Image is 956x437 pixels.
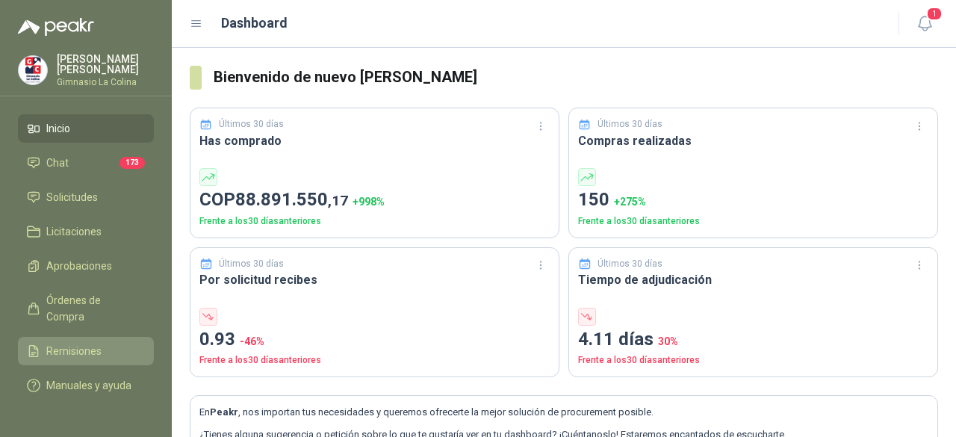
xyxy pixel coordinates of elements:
a: Solicitudes [18,183,154,211]
p: Frente a los 30 días anteriores [578,353,928,368]
h3: Has comprado [199,131,550,150]
p: [PERSON_NAME] [PERSON_NAME] [57,54,154,75]
span: + 998 % [353,196,385,208]
span: Manuales y ayuda [46,377,131,394]
p: En , nos importan tus necesidades y queremos ofrecerte la mejor solución de procurement posible. [199,405,928,420]
p: Últimos 30 días [597,257,662,271]
p: 150 [578,186,928,214]
span: Remisiones [46,343,102,359]
span: + 275 % [614,196,646,208]
span: ,17 [328,192,348,209]
h1: Dashboard [221,13,288,34]
p: Frente a los 30 días anteriores [199,214,550,229]
span: Chat [46,155,69,171]
a: Manuales y ayuda [18,371,154,400]
a: Chat173 [18,149,154,177]
a: Inicio [18,114,154,143]
p: Últimos 30 días [219,257,284,271]
span: Inicio [46,120,70,137]
h3: Bienvenido de nuevo [PERSON_NAME] [214,66,939,89]
h3: Tiempo de adjudicación [578,270,928,289]
p: 0.93 [199,326,550,354]
span: 30 % [658,335,678,347]
h3: Por solicitud recibes [199,270,550,289]
span: 1 [926,7,943,21]
span: Aprobaciones [46,258,112,274]
a: Aprobaciones [18,252,154,280]
span: Órdenes de Compra [46,292,140,325]
span: Solicitudes [46,189,98,205]
a: Órdenes de Compra [18,286,154,331]
h3: Compras realizadas [578,131,928,150]
img: Logo peakr [18,18,94,36]
p: COP [199,186,550,214]
p: Últimos 30 días [219,117,284,131]
p: 4.11 días [578,326,928,354]
span: 173 [119,157,145,169]
a: Licitaciones [18,217,154,246]
img: Company Logo [19,56,47,84]
p: Gimnasio La Colina [57,78,154,87]
p: Últimos 30 días [597,117,662,131]
span: -46 % [240,335,264,347]
span: 88.891.550 [235,189,348,210]
button: 1 [911,10,938,37]
b: Peakr [210,406,238,418]
a: Remisiones [18,337,154,365]
p: Frente a los 30 días anteriores [578,214,928,229]
p: Frente a los 30 días anteriores [199,353,550,368]
span: Licitaciones [46,223,102,240]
